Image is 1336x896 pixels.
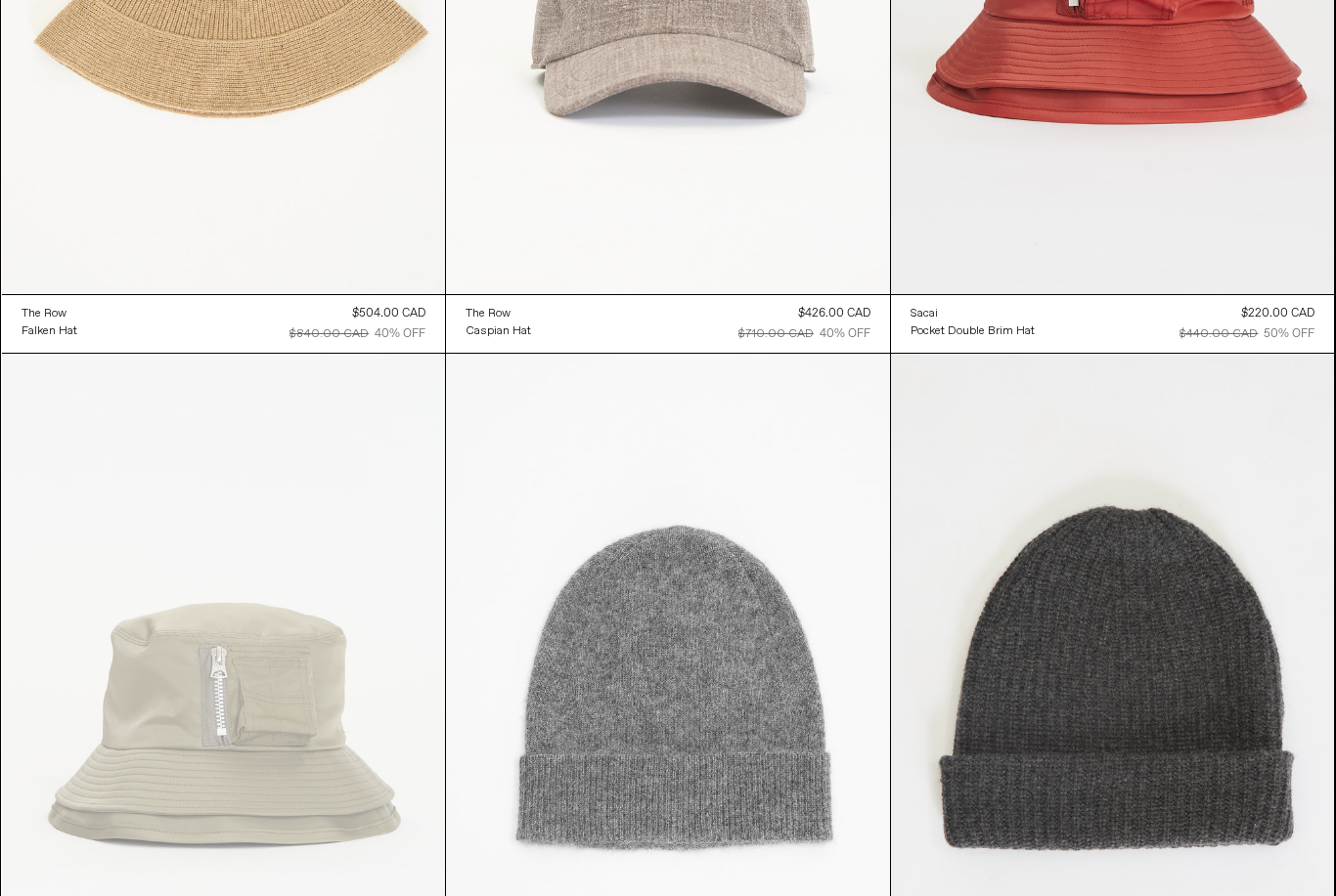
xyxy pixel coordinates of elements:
div: $220.00 CAD [1241,305,1314,322]
div: The Row [22,306,67,322]
a: Pocket Double Brim Hat [911,322,1035,340]
div: $504.00 CAD [352,305,425,322]
a: The Row [466,305,531,322]
div: The Row [466,306,511,322]
div: Falken Hat [22,323,77,340]
div: $710.00 CAD [738,325,814,343]
div: $840.00 CAD [289,325,369,343]
div: Pocket Double Brim Hat [911,323,1035,340]
a: Caspian Hat [466,322,531,340]
div: 40% OFF [820,325,870,343]
a: Falken Hat [22,322,77,340]
div: 50% OFF [1264,325,1314,343]
div: 40% OFF [375,325,425,343]
div: $426.00 CAD [798,305,870,322]
a: Sacai [911,305,1035,322]
div: Sacai [911,306,938,322]
div: $440.00 CAD [1180,325,1258,343]
a: The Row [22,305,77,322]
div: Caspian Hat [466,323,531,340]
